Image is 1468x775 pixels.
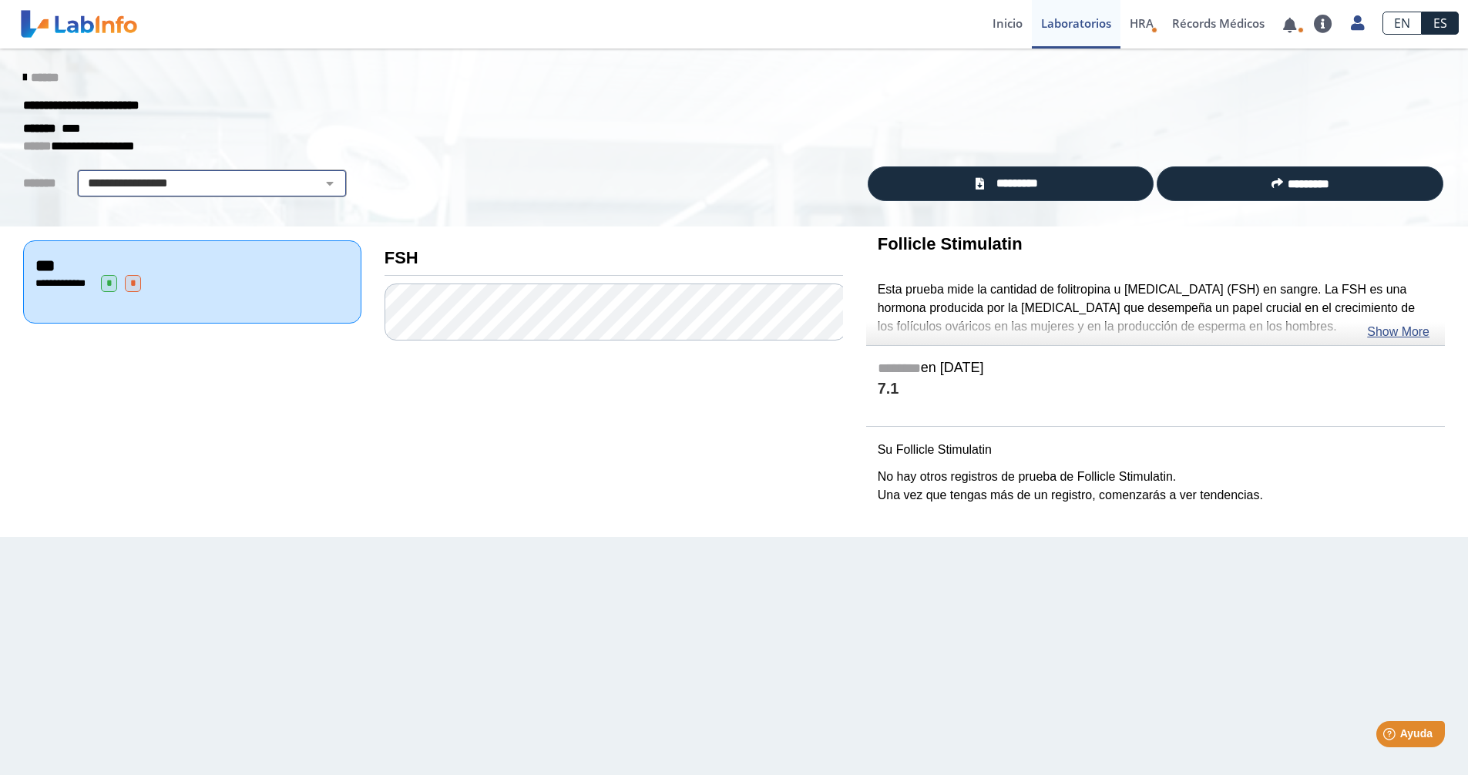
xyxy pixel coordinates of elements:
p: Esta prueba mide la cantidad de folitropina u [MEDICAL_DATA] (FSH) en sangre. La FSH es una hormo... [878,280,1433,336]
h5: en [DATE] [878,360,1433,377]
h4: 7.1 [878,380,1433,399]
a: EN [1382,12,1422,35]
p: No hay otros registros de prueba de Follicle Stimulatin. Una vez que tengas más de un registro, c... [878,468,1433,505]
p: Su Follicle Stimulatin [878,441,1433,459]
b: Follicle Stimulatin [878,234,1023,253]
a: Show More [1367,323,1429,341]
b: FSH [385,248,418,267]
a: ES [1422,12,1459,35]
span: HRA [1130,15,1154,31]
iframe: Help widget launcher [1331,715,1451,758]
